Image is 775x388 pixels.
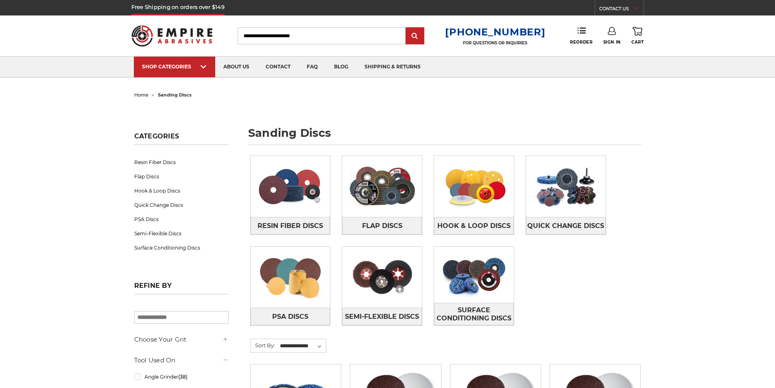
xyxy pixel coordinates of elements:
img: Empire Abrasives [131,20,213,52]
p: FOR QUESTIONS OR INQUIRIES [445,40,545,46]
span: Cart [631,39,644,45]
a: Reorder [570,27,592,44]
a: PSA Discs [251,308,330,325]
h5: Choose Your Grit [134,335,229,344]
a: Resin Fiber Discs [251,217,330,235]
a: contact [258,57,299,77]
span: Resin Fiber Discs [258,219,323,233]
span: Reorder [570,39,592,45]
a: Resin Fiber Discs [134,155,229,169]
a: Surface Conditioning Discs [134,241,229,255]
span: Quick Change Discs [527,219,604,233]
img: Hook & Loop Discs [434,158,514,215]
a: Semi-Flexible Discs [342,308,422,325]
a: Quick Change Discs [134,198,229,212]
span: Semi-Flexible Discs [345,310,419,324]
h5: Refine by [134,282,229,294]
img: Semi-Flexible Discs [342,249,422,305]
a: Semi-Flexible Discs [134,226,229,241]
select: Sort By: [279,340,326,352]
a: home [134,92,148,98]
span: (38) [178,374,188,380]
input: Submit [407,28,423,44]
a: Flap Discs [342,217,422,235]
a: shipping & returns [356,57,429,77]
img: Surface Conditioning Discs [434,247,514,303]
a: Hook & Loop Discs [134,184,229,198]
span: Hook & Loop Discs [437,219,511,233]
h5: Tool Used On [134,355,229,365]
a: Angle Grinder(38) [134,370,229,384]
span: Flap Discs [362,219,402,233]
a: [PHONE_NUMBER] [445,26,545,38]
a: Cart [631,27,644,45]
a: about us [215,57,258,77]
img: Flap Discs [342,158,422,215]
img: PSA Discs [251,249,330,305]
a: blog [326,57,356,77]
a: Surface Conditioning Discs [434,303,514,325]
div: SHOP CATEGORIES [142,64,207,70]
span: Surface Conditioning Discs [434,303,513,325]
a: Hook & Loop Discs [434,217,514,235]
a: Flap Discs [134,169,229,184]
a: CONTACT US [599,4,644,15]
label: Sort By: [251,339,275,351]
h5: Categories [134,132,229,145]
span: PSA Discs [272,310,308,324]
img: Quick Change Discs [526,158,606,215]
h1: sanding discs [248,127,641,145]
img: Resin Fiber Discs [251,158,330,215]
a: faq [299,57,326,77]
a: Quick Change Discs [526,217,606,235]
span: Sign In [603,39,621,45]
a: PSA Discs [134,212,229,226]
span: sanding discs [158,92,192,98]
